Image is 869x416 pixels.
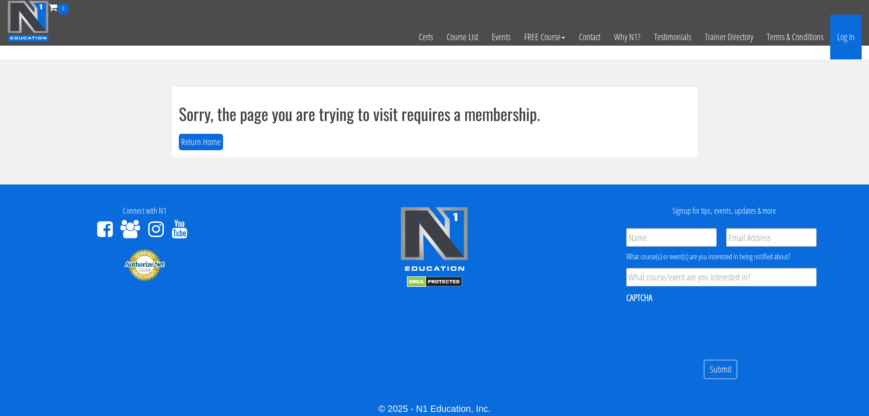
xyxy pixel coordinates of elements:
div: What course(s) or event(s) are you interested in being notified about? [626,251,817,262]
input: Email Address [726,228,817,247]
input: What course/event are you interested in? [626,268,817,286]
a: Log In [830,15,862,59]
img: n1-edu-logo [400,206,468,274]
a: Terms & Conditions [760,15,830,59]
label: CAPTCHA [626,292,652,304]
input: Name [626,228,717,247]
img: n1-education [7,0,49,42]
a: FREE Course [517,15,572,59]
a: Course List [440,15,485,59]
h4: Connect with N1 [7,206,283,216]
img: Authorize.Net Merchant - Click to Verify [124,248,165,281]
a: Why N1? [607,15,647,59]
iframe: reCAPTCHA [626,310,765,345]
a: Events [485,15,517,59]
a: Contact [572,15,607,59]
a: 0 [49,1,69,13]
a: Testimonials [647,15,698,59]
a: Trainer Directory [698,15,760,59]
input: Submit [704,360,737,379]
h4: Signup for tips, events, updates & more [586,206,862,216]
button: Return Home [179,134,223,151]
div: © 2025 - N1 Education, Inc. [7,402,862,416]
span: 0 [57,3,69,15]
img: DMCA.com Protection Status [407,276,462,287]
a: Certs [412,15,440,59]
h1: Sorry, the page you are trying to visit requires a membership. [179,105,691,123]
